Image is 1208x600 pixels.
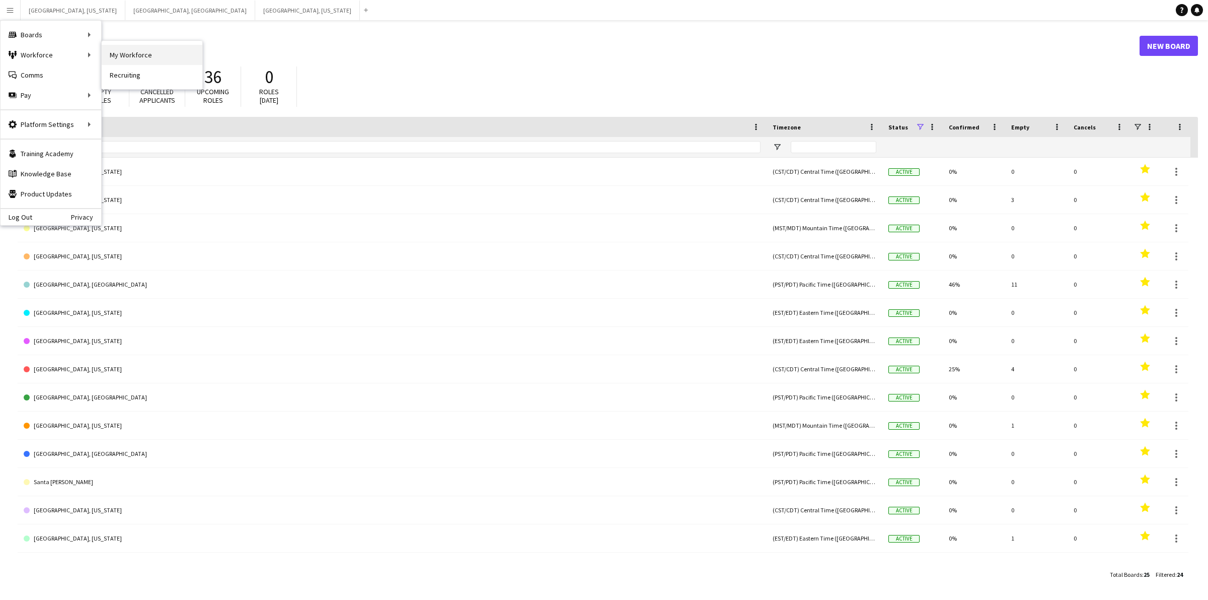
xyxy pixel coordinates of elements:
div: 0 [1068,186,1130,214]
div: 25% [943,355,1005,383]
a: [GEOGRAPHIC_DATA], [GEOGRAPHIC_DATA] [24,440,761,468]
div: (CST/CDT) Central Time ([GEOGRAPHIC_DATA] & [GEOGRAPHIC_DATA]) [767,242,882,270]
a: Knowledge Base [1,164,101,184]
div: (CST/CDT) Central Time ([GEOGRAPHIC_DATA] & [GEOGRAPHIC_DATA]) [767,355,882,383]
div: (PST/PDT) Pacific Time ([GEOGRAPHIC_DATA] & [GEOGRAPHIC_DATA]) [767,271,882,298]
div: (MST/MDT) Mountain Time ([GEOGRAPHIC_DATA] & [GEOGRAPHIC_DATA]) [767,214,882,242]
div: 0 [1005,383,1068,411]
div: 0% [943,468,1005,496]
span: Active [888,281,920,289]
a: [GEOGRAPHIC_DATA], [US_STATE] [24,327,761,355]
div: 3 [1005,186,1068,214]
div: 11 [1005,271,1068,298]
span: Active [888,394,920,402]
div: Workforce [1,45,101,65]
span: Active [888,309,920,317]
span: Timezone [773,123,801,131]
input: Timezone Filter Input [791,141,876,153]
div: (PST/PDT) Pacific Time ([GEOGRAPHIC_DATA] & [GEOGRAPHIC_DATA]) [767,383,882,411]
span: Cancelled applicants [139,87,175,105]
span: Active [888,450,920,458]
a: [GEOGRAPHIC_DATA], [US_STATE] [24,412,761,440]
a: [GEOGRAPHIC_DATA], [GEOGRAPHIC_DATA] [24,553,761,581]
a: [GEOGRAPHIC_DATA], [US_STATE] [24,186,761,214]
div: 0 [1068,440,1130,468]
div: 0% [943,299,1005,326]
a: [GEOGRAPHIC_DATA], [US_STATE] [24,524,761,553]
a: New Board [1140,36,1198,56]
span: Active [888,225,920,232]
div: 0 [1068,355,1130,383]
div: 0 [1005,468,1068,496]
a: Santa [PERSON_NAME] [24,468,761,496]
div: : [1110,565,1150,584]
span: Active [888,253,920,260]
a: [GEOGRAPHIC_DATA], [US_STATE] [24,158,761,186]
div: (PST/PDT) Pacific Time ([GEOGRAPHIC_DATA] & [GEOGRAPHIC_DATA]) [767,440,882,468]
div: 0 [1068,496,1130,524]
div: 0 [1005,214,1068,242]
div: 0% [943,440,1005,468]
div: 0 [1068,383,1130,411]
a: Log Out [1,213,32,221]
span: 24 [1177,571,1183,578]
div: 0% [943,524,1005,552]
div: 0 [1068,271,1130,298]
div: 0 [1005,553,1068,580]
div: 0 [1005,158,1068,185]
span: Empty [1011,123,1029,131]
span: Active [888,338,920,345]
span: Total Boards [1110,571,1142,578]
div: 0 [1005,496,1068,524]
div: 0 [1068,468,1130,496]
div: 0 [1068,327,1130,355]
div: 0 [1005,327,1068,355]
a: Recruiting [102,65,202,85]
div: 0 [1068,214,1130,242]
div: 0% [943,214,1005,242]
span: 25 [1144,571,1150,578]
div: Platform Settings [1,114,101,135]
div: (PST/PDT) Pacific Time ([GEOGRAPHIC_DATA] & [GEOGRAPHIC_DATA]) [767,468,882,496]
div: 0% [943,186,1005,214]
span: 0 [265,66,273,88]
div: 0 [1005,299,1068,326]
div: 0% [943,383,1005,411]
div: 0% [943,496,1005,524]
div: (CST/CDT) Central Time ([GEOGRAPHIC_DATA] & [GEOGRAPHIC_DATA]) [767,158,882,185]
div: (CST/CDT) Central Time ([GEOGRAPHIC_DATA] & [GEOGRAPHIC_DATA]) [767,186,882,214]
button: Open Filter Menu [773,143,782,152]
span: 36 [204,66,221,88]
a: Privacy [71,213,101,221]
div: 0 [1068,158,1130,185]
a: [GEOGRAPHIC_DATA], [US_STATE] [24,299,761,327]
div: 0% [943,327,1005,355]
span: Active [888,366,920,373]
h1: Boards [18,38,1140,53]
div: 0 [1068,553,1130,580]
div: (EST/EDT) Eastern Time ([GEOGRAPHIC_DATA] & [GEOGRAPHIC_DATA]) [767,299,882,326]
div: 0 [1005,440,1068,468]
div: 1 [1005,412,1068,439]
div: : [1156,565,1183,584]
div: 0 [1005,242,1068,270]
a: Training Academy [1,144,101,164]
div: Boards [1,25,101,45]
div: 46% [943,271,1005,298]
span: Active [888,535,920,543]
div: 0% [943,412,1005,439]
span: Status [888,123,908,131]
div: 0 [1068,412,1130,439]
button: [GEOGRAPHIC_DATA], [US_STATE] [255,1,360,20]
button: [GEOGRAPHIC_DATA], [US_STATE] [21,1,125,20]
span: Active [888,507,920,514]
div: (CST/CDT) Central Time ([GEOGRAPHIC_DATA] & [GEOGRAPHIC_DATA]) [767,496,882,524]
span: Active [888,422,920,430]
span: Upcoming roles [197,87,229,105]
input: Board name Filter Input [42,141,761,153]
div: 4 [1005,355,1068,383]
a: Product Updates [1,184,101,204]
a: My Workforce [102,45,202,65]
a: [GEOGRAPHIC_DATA], [GEOGRAPHIC_DATA] [24,271,761,299]
span: Roles [DATE] [259,87,279,105]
